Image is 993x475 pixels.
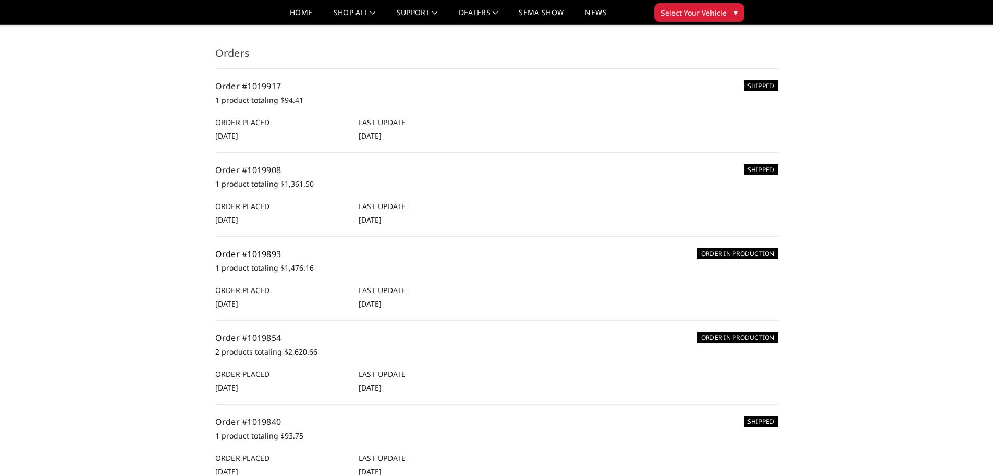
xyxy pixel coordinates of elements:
span: [DATE] [359,299,382,309]
p: 1 product totaling $1,361.50 [215,178,778,190]
h6: Order Placed [215,453,348,464]
span: [DATE] [215,383,238,393]
p: 1 product totaling $93.75 [215,430,778,442]
a: Order #1019840 [215,416,281,428]
h6: Last Update [359,201,491,212]
iframe: Chat Widget [941,425,993,475]
span: [DATE] [359,131,382,141]
a: Order #1019917 [215,80,281,92]
h6: ORDER IN PRODUCTION [697,248,778,259]
span: [DATE] [215,131,238,141]
p: 1 product totaling $94.41 [215,94,778,106]
span: [DATE] [215,215,238,225]
h6: Order Placed [215,117,348,128]
h6: Last Update [359,453,491,464]
a: Order #1019908 [215,164,281,176]
h3: Orders [215,45,778,69]
a: News [585,9,606,24]
a: SEMA Show [519,9,564,24]
h6: Order Placed [215,201,348,212]
h6: SHIPPED [744,80,778,91]
h6: Last Update [359,117,491,128]
span: Select Your Vehicle [661,7,727,18]
h6: Last Update [359,369,491,380]
h6: Last Update [359,285,491,296]
a: Home [290,9,312,24]
span: [DATE] [359,215,382,225]
a: Order #1019854 [215,332,281,344]
h6: Order Placed [215,369,348,380]
p: 1 product totaling $1,476.16 [215,262,778,274]
a: shop all [334,9,376,24]
h6: ORDER IN PRODUCTION [697,332,778,343]
a: Support [397,9,438,24]
h6: SHIPPED [744,416,778,427]
a: Order #1019893 [215,248,281,260]
span: ▾ [734,7,738,18]
a: Dealers [459,9,498,24]
h6: Order Placed [215,285,348,296]
span: [DATE] [215,299,238,309]
button: Select Your Vehicle [654,3,744,22]
span: [DATE] [359,383,382,393]
p: 2 products totaling $2,620.66 [215,346,778,358]
h6: SHIPPED [744,164,778,175]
